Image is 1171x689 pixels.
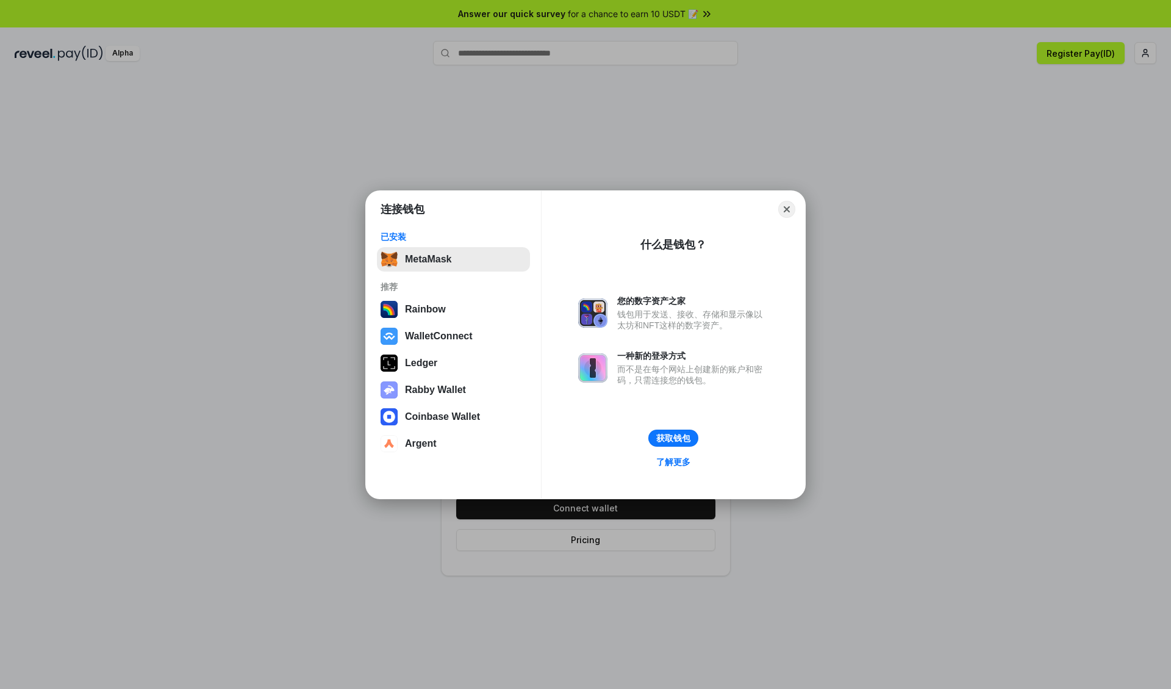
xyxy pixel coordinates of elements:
[656,456,690,467] div: 了解更多
[377,431,530,456] button: Argent
[377,351,530,375] button: Ledger
[578,353,607,383] img: svg+xml,%3Csvg%20xmlns%3D%22http%3A%2F%2Fwww.w3.org%2F2000%2Fsvg%22%20fill%3D%22none%22%20viewBox...
[648,430,698,447] button: 获取钱包
[405,254,451,265] div: MetaMask
[617,309,768,331] div: 钱包用于发送、接收、存储和显示像以太坊和NFT这样的数字资产。
[649,454,698,470] a: 了解更多
[656,433,690,444] div: 获取钱包
[381,355,398,372] img: svg+xml,%3Csvg%20xmlns%3D%22http%3A%2F%2Fwww.w3.org%2F2000%2Fsvg%22%20width%3D%2228%22%20height%3...
[381,231,526,242] div: 已安装
[617,295,768,306] div: 您的数字资产之家
[405,358,437,369] div: Ledger
[381,408,398,425] img: svg+xml,%3Csvg%20width%3D%2228%22%20height%3D%2228%22%20viewBox%3D%220%200%2028%2028%22%20fill%3D...
[381,202,424,217] h1: 连接钱包
[377,378,530,402] button: Rabby Wallet
[578,298,607,328] img: svg+xml,%3Csvg%20xmlns%3D%22http%3A%2F%2Fwww.w3.org%2F2000%2Fsvg%22%20fill%3D%22none%22%20viewBox...
[617,350,768,361] div: 一种新的登录方式
[381,251,398,268] img: svg+xml,%3Csvg%20fill%3D%22none%22%20height%3D%2233%22%20viewBox%3D%220%200%2035%2033%22%20width%...
[381,381,398,399] img: svg+xml,%3Csvg%20xmlns%3D%22http%3A%2F%2Fwww.w3.org%2F2000%2Fsvg%22%20fill%3D%22none%22%20viewBox...
[405,331,473,342] div: WalletConnect
[381,328,398,345] img: svg+xml,%3Csvg%20width%3D%2228%22%20height%3D%2228%22%20viewBox%3D%220%200%2028%2028%22%20fill%3D...
[381,281,526,292] div: 推荐
[778,201,795,218] button: Close
[405,304,446,315] div: Rainbow
[377,405,530,429] button: Coinbase Wallet
[617,364,768,386] div: 而不是在每个网站上创建新的账户和密码，只需连接您的钱包。
[377,324,530,348] button: WalletConnect
[405,438,437,449] div: Argent
[640,237,706,252] div: 什么是钱包？
[377,297,530,322] button: Rainbow
[381,435,398,452] img: svg+xml,%3Csvg%20width%3D%2228%22%20height%3D%2228%22%20viewBox%3D%220%200%2028%2028%22%20fill%3D...
[381,301,398,318] img: svg+xml,%3Csvg%20width%3D%22120%22%20height%3D%22120%22%20viewBox%3D%220%200%20120%20120%22%20fil...
[405,411,480,422] div: Coinbase Wallet
[377,247,530,272] button: MetaMask
[405,384,466,395] div: Rabby Wallet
